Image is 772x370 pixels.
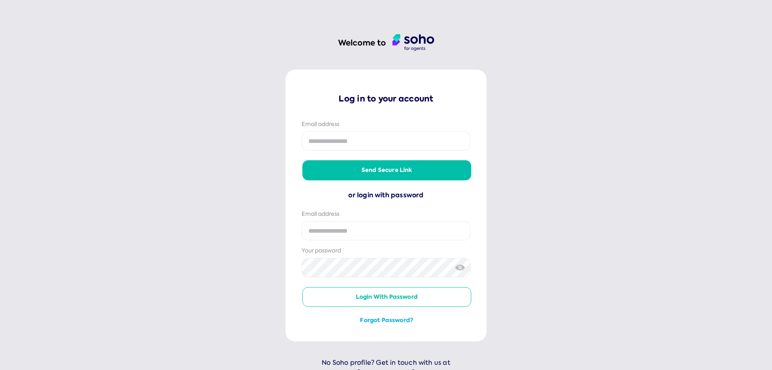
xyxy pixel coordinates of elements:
[392,34,434,51] img: agent logo
[302,247,470,255] div: Your password
[302,93,470,104] p: Log in to your account
[302,287,471,307] button: Login with password
[302,316,471,325] button: Forgot password?
[302,160,471,180] button: Send secure link
[302,120,470,128] div: Email address
[455,263,465,272] img: eye-crossed.svg
[302,190,470,201] div: or login with password
[338,37,386,48] h1: Welcome to
[302,210,470,218] div: Email address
